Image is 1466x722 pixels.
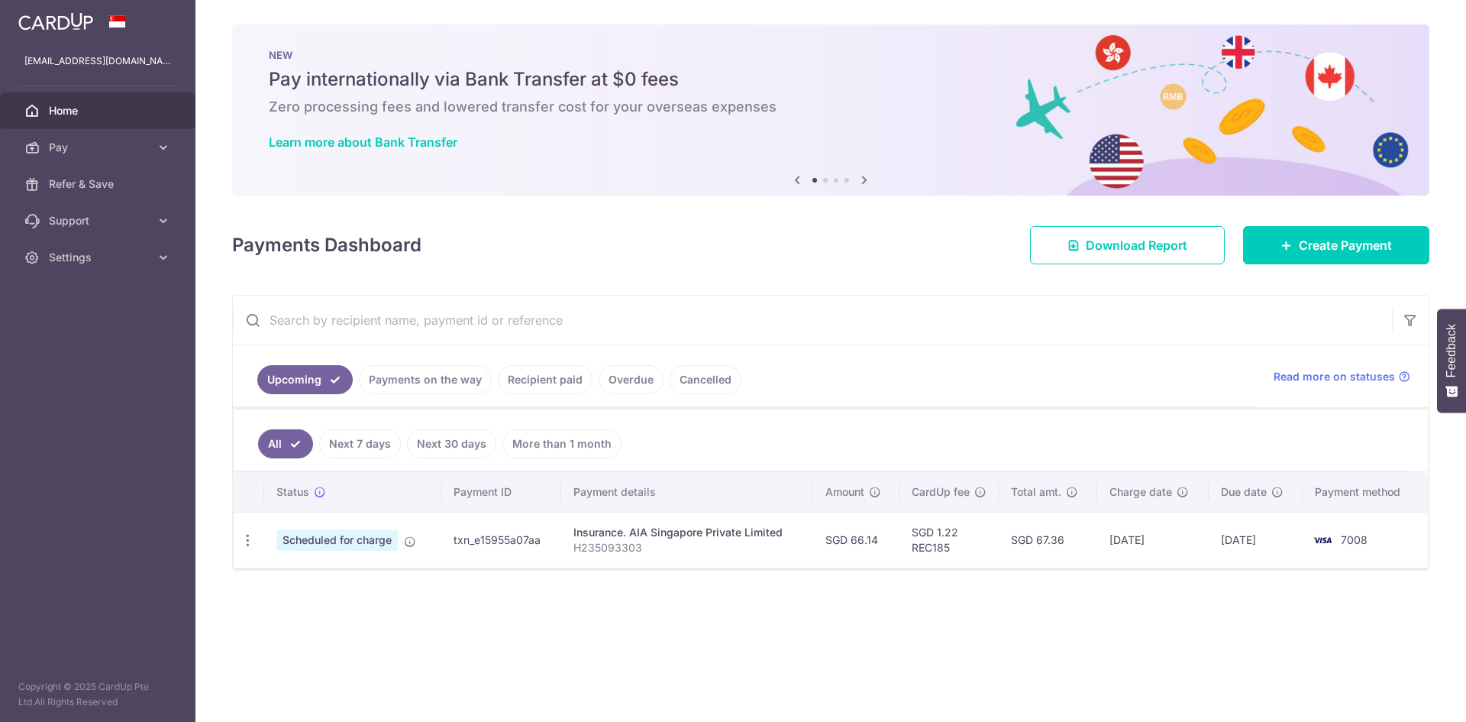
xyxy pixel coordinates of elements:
div: Insurance. AIA Singapore Private Limited [573,525,801,540]
span: Feedback [1445,324,1458,377]
a: Next 30 days [407,429,496,458]
span: Download Report [1086,236,1187,254]
span: Amount [825,484,864,500]
span: Due date [1221,484,1267,500]
span: 7008 [1341,533,1368,546]
img: Bank transfer banner [232,24,1429,196]
p: [EMAIL_ADDRESS][DOMAIN_NAME] [24,53,171,69]
span: Support [49,213,150,228]
span: Charge date [1109,484,1172,500]
img: CardUp [18,12,93,31]
span: Status [276,484,309,500]
th: Payment ID [441,472,561,512]
span: Home [49,103,150,118]
a: Download Report [1030,226,1225,264]
td: [DATE] [1209,512,1303,568]
td: SGD 66.14 [813,512,899,568]
span: Create Payment [1299,236,1392,254]
td: SGD 67.36 [999,512,1097,568]
a: Payments on the way [359,365,492,394]
a: All [258,429,313,458]
img: Bank Card [1307,531,1338,549]
a: Learn more about Bank Transfer [269,134,457,150]
span: Settings [49,250,150,265]
td: SGD 1.22 REC185 [899,512,999,568]
h5: Pay internationally via Bank Transfer at $0 fees [269,67,1393,92]
button: Feedback - Show survey [1437,309,1466,413]
h6: Zero processing fees and lowered transfer cost for your overseas expenses [269,98,1393,116]
h4: Payments Dashboard [232,231,421,259]
th: Payment method [1303,472,1428,512]
p: H235093303 [573,540,801,555]
p: NEW [269,49,1393,61]
span: Scheduled for charge [276,529,398,551]
a: More than 1 month [502,429,622,458]
td: txn_e15955a07aa [441,512,561,568]
span: Pay [49,140,150,155]
span: CardUp fee [912,484,970,500]
a: Next 7 days [319,429,401,458]
a: Upcoming [257,365,353,394]
a: Create Payment [1243,226,1429,264]
td: [DATE] [1097,512,1209,568]
a: Cancelled [670,365,741,394]
input: Search by recipient name, payment id or reference [233,296,1392,345]
a: Recipient paid [498,365,593,394]
a: Read more on statuses [1274,369,1410,384]
span: Read more on statuses [1274,369,1395,384]
th: Payment details [561,472,813,512]
span: Total amt. [1011,484,1061,500]
span: Refer & Save [49,176,150,192]
a: Overdue [599,365,664,394]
